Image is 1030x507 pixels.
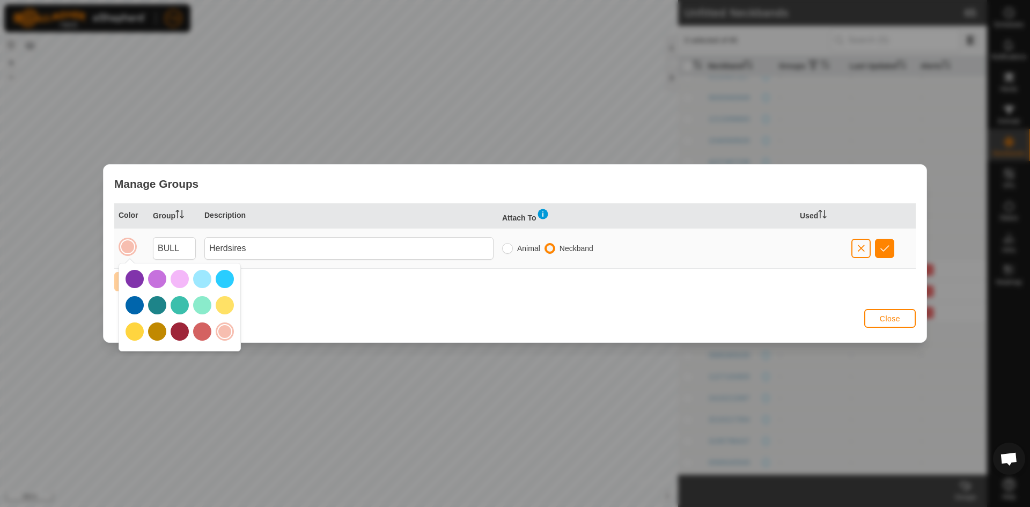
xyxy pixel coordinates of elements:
label: Neckband [560,245,593,252]
th: Attach To [498,203,796,229]
th: Description [200,203,498,229]
th: Used [796,203,847,229]
span: Close [880,314,900,323]
th: Color [114,203,149,229]
div: Manage Groups [104,165,926,203]
div: Open chat [993,443,1025,475]
button: Close [864,309,916,328]
th: Group [149,203,200,229]
label: Animal [517,245,540,252]
img: information [536,208,549,221]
